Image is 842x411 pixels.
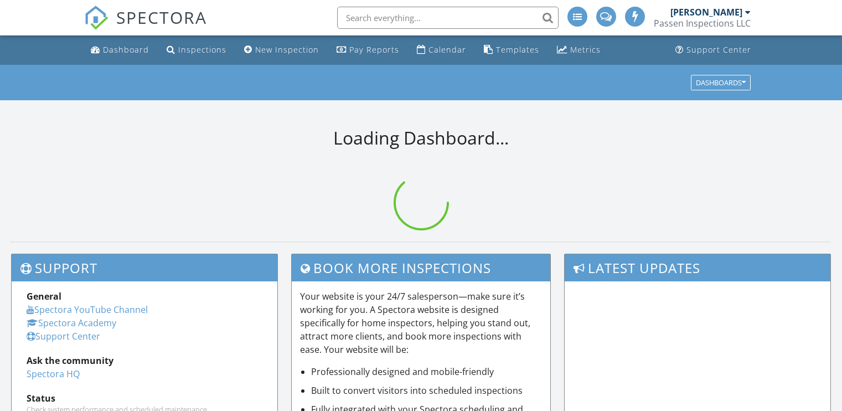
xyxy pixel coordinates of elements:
[332,40,404,60] a: Pay Reports
[84,6,109,30] img: The Best Home Inspection Software - Spectora
[479,40,544,60] a: Templates
[86,40,153,60] a: Dashboard
[27,304,148,316] a: Spectora YouTube Channel
[552,40,605,60] a: Metrics
[240,40,323,60] a: New Inspection
[412,40,471,60] a: Calendar
[496,44,539,55] div: Templates
[84,15,207,38] a: SPECTORA
[300,290,543,356] p: Your website is your 24/7 salesperson—make sure it’s working for you. A Spectora website is desig...
[686,44,751,55] div: Support Center
[565,254,830,281] h3: Latest Updates
[162,40,231,60] a: Inspections
[103,44,149,55] div: Dashboard
[696,79,746,86] div: Dashboards
[27,317,116,329] a: Spectora Academy
[670,7,742,18] div: [PERSON_NAME]
[27,330,100,342] a: Support Center
[27,392,262,405] div: Status
[671,40,756,60] a: Support Center
[349,44,399,55] div: Pay Reports
[27,290,61,302] strong: General
[654,18,751,29] div: Passen Inspections LLC
[311,365,543,378] li: Professionally designed and mobile-friendly
[12,254,277,281] h3: Support
[116,6,207,29] span: SPECTORA
[27,354,262,367] div: Ask the community
[255,44,319,55] div: New Inspection
[178,44,226,55] div: Inspections
[570,44,601,55] div: Metrics
[311,384,543,397] li: Built to convert visitors into scheduled inspections
[27,368,80,380] a: Spectora HQ
[691,75,751,90] button: Dashboards
[428,44,466,55] div: Calendar
[292,254,551,281] h3: Book More Inspections
[337,7,559,29] input: Search everything...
